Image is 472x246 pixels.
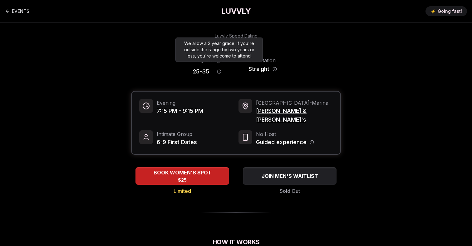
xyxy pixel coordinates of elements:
span: [PERSON_NAME] & [PERSON_NAME]'s [256,107,333,124]
span: Going fast! [438,8,462,14]
span: BOOK WOMEN'S SPOT [152,169,213,176]
button: Host information [310,140,314,144]
button: JOIN MEN'S WAITLIST - Sold Out [243,167,337,185]
span: JOIN MEN'S WAITLIST [260,172,319,180]
span: Sold Out [280,187,300,195]
span: No Host [256,130,314,138]
span: Evening [157,99,203,107]
button: Orientation information [273,67,277,71]
div: Luvvly Speed Dating [215,33,258,39]
span: Guided experience [256,138,307,147]
button: BOOK WOMEN'S SPOT - Limited [135,167,229,185]
span: 6-9 First Dates [157,138,197,147]
span: Straight [248,65,269,73]
span: ⚡️ [430,8,436,14]
span: Intimate Group [157,130,197,138]
div: We allow a 2 year grace. If you're outside the range by two years or less, you're welcome to attend. [175,38,263,62]
span: Limited [174,187,191,195]
button: Age range information [212,65,226,78]
span: 25 - 35 [193,67,209,76]
a: LUVVLY [221,6,251,16]
span: 7:15 PM - 9:15 PM [157,107,203,115]
span: [GEOGRAPHIC_DATA] - Marina [256,99,333,107]
a: Back to events [5,5,29,18]
span: $25 [178,177,187,183]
